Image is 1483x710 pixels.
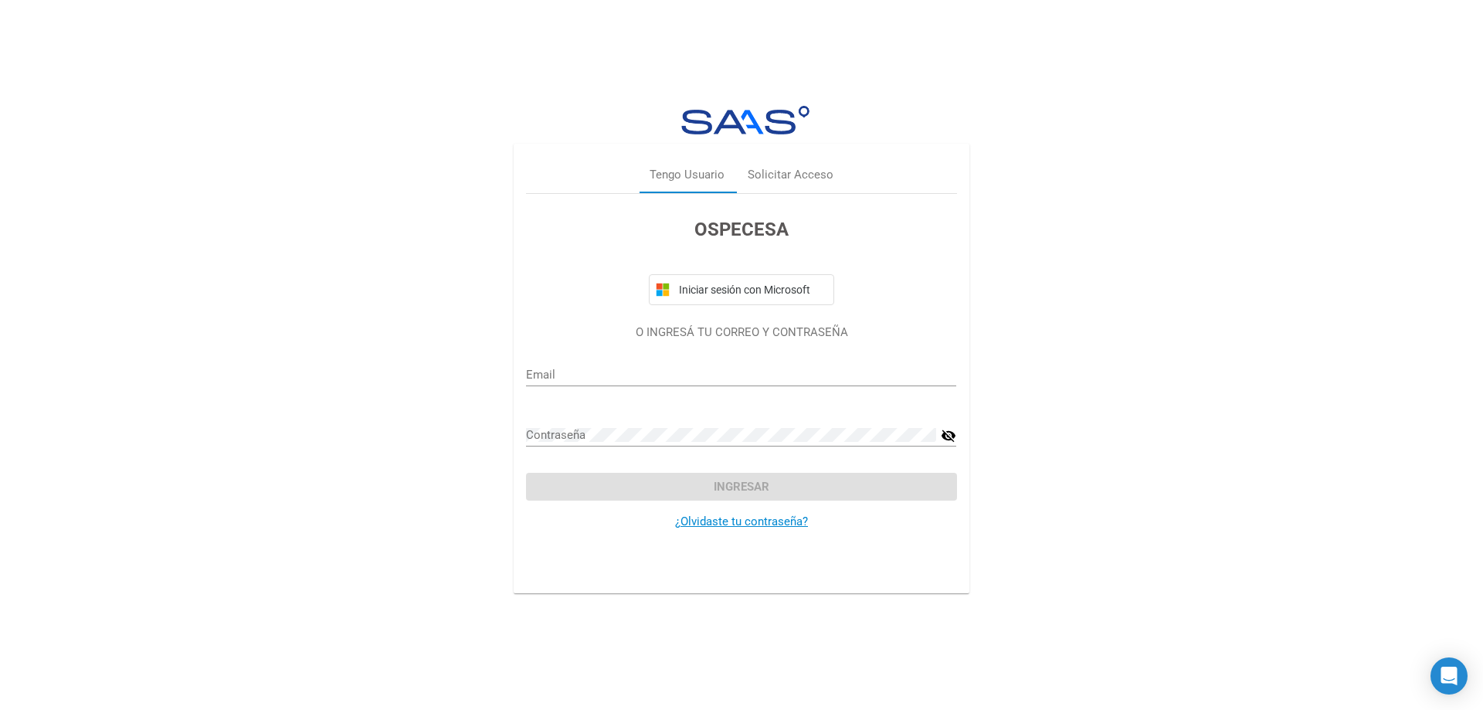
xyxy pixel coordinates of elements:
div: Tengo Usuario [650,166,725,184]
div: Solicitar Acceso [748,166,833,184]
mat-icon: visibility_off [941,426,956,445]
p: O INGRESÁ TU CORREO Y CONTRASEÑA [526,324,956,341]
a: ¿Olvidaste tu contraseña? [675,515,808,528]
span: Ingresar [714,480,769,494]
h3: OSPECESA [526,216,956,243]
button: Iniciar sesión con Microsoft [649,274,834,305]
button: Ingresar [526,473,956,501]
div: Open Intercom Messenger [1430,657,1468,695]
span: Iniciar sesión con Microsoft [676,284,827,296]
